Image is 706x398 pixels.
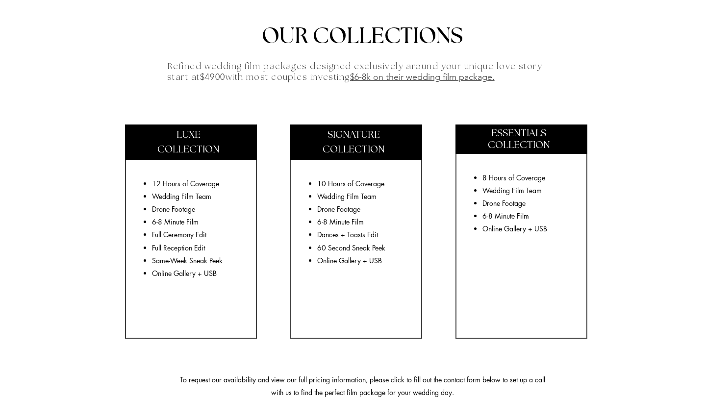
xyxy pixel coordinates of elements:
span: COLLECTION [157,145,220,155]
span: 12 Hours of Coverage [152,179,219,188]
span: Wedding Film Team [152,192,211,201]
span: COLLECTION [323,145,385,155]
span: Refined wedding film packages designed exclusively around your unique love story start at [167,62,542,82]
span: 6-8 Minute Film [482,211,529,221]
span: $6-8k on their wedding film package. [350,72,495,82]
span: SIGNATURE [328,130,380,140]
span: Drone Footage [317,204,360,214]
span: OUR COLLECTIONS [262,25,463,48]
span: 6-8 Minute Film [317,217,364,226]
span: Wedding Film Team [482,186,542,195]
span: LUXE [176,130,201,140]
span: COLLECTION [488,140,550,150]
span: Online Gallery + USB [482,224,547,233]
span: Online Gallery + USB [317,256,382,265]
span: Full Ceremony Edit [152,230,206,239]
span: 60 Second Sneak Peek [317,243,385,252]
span: Same-Week Sneak Peek [152,256,223,265]
span: Drone Footage [482,199,526,208]
span: Dances + Toasts Edit [317,230,378,239]
span: To request our availability and view our full pricing information, please click to fill out the c... [180,375,545,397]
span: ESSENTIALS [491,128,546,139]
span: 8 Hours of Coverage [482,173,545,182]
span: Full Reception Edit [152,243,205,252]
span: $4900 [200,72,226,82]
span: 6-8 Minute Film [152,217,199,226]
span: Online Gallery + USB [152,269,217,278]
span: Wedding Film Team [317,192,377,201]
span: with most couples investing [226,73,350,82]
span: Drone Footage [152,204,195,214]
span: 10 Hours of Coverage [317,179,384,188]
